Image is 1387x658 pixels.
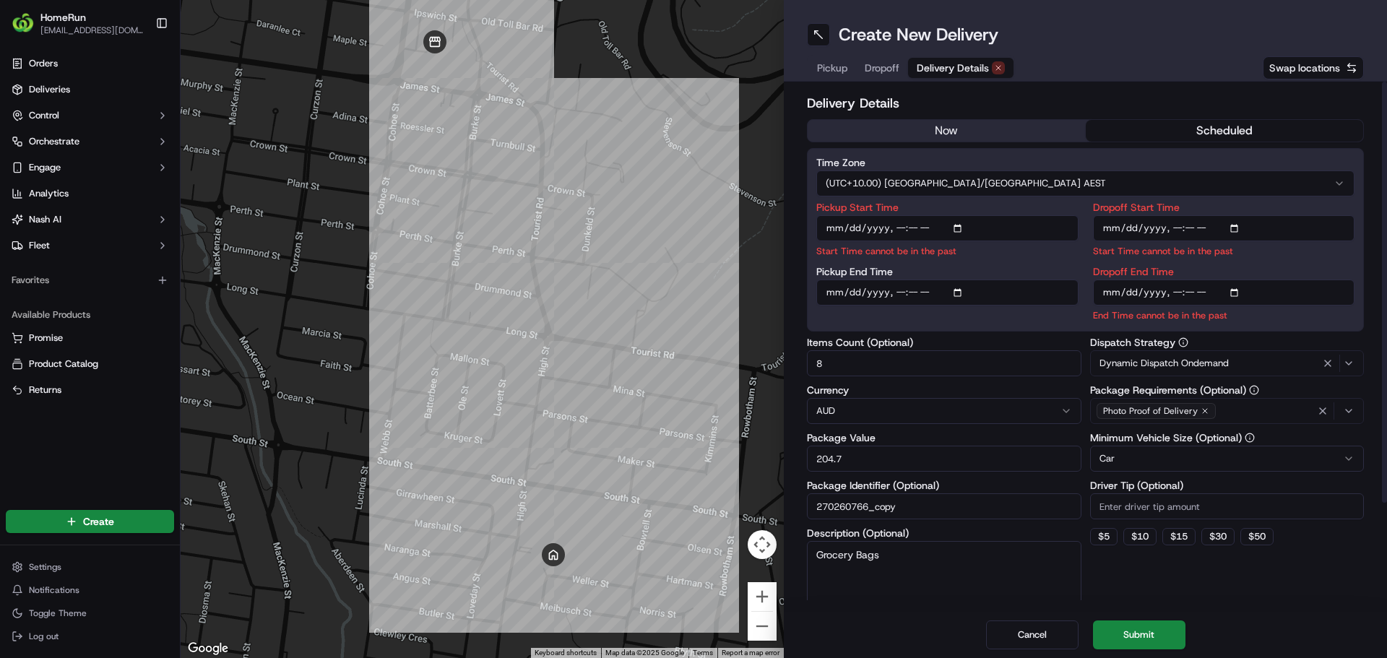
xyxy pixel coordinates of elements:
span: Dynamic Dispatch Ondemand [1099,357,1229,370]
button: Dynamic Dispatch Ondemand [1090,350,1365,376]
button: Photo Proof of Delivery [1090,398,1365,424]
button: Promise [6,326,174,350]
button: Dispatch Strategy [1178,337,1188,347]
span: Orders [29,57,58,70]
label: Package Value [807,433,1081,443]
label: Minimum Vehicle Size (Optional) [1090,433,1365,443]
button: Zoom in [748,582,777,611]
label: Items Count (Optional) [807,337,1081,347]
label: Dropoff Start Time [1093,202,1355,212]
button: Zoom out [748,612,777,641]
button: Minimum Vehicle Size (Optional) [1245,433,1255,443]
button: Nash AI [6,208,174,231]
a: Orders [6,52,174,75]
p: Start Time cannot be in the past [816,244,1079,258]
span: Settings [29,561,61,573]
a: 💻API Documentation [116,204,238,230]
label: Pickup Start Time [816,202,1079,212]
button: Swap locations [1263,56,1364,79]
a: Open this area in Google Maps (opens a new window) [184,639,232,658]
button: [EMAIL_ADDRESS][DOMAIN_NAME] [40,25,144,36]
span: Toggle Theme [29,607,87,619]
div: Start new chat [49,138,237,152]
span: Knowledge Base [29,209,111,224]
button: Package Requirements (Optional) [1249,385,1259,395]
label: Pickup End Time [816,267,1079,277]
button: Toggle Theme [6,603,174,623]
span: Promise [29,332,63,345]
span: Control [29,109,59,122]
p: End Time cannot be in the past [1093,308,1355,322]
a: Report a map error [722,649,779,657]
button: Log out [6,626,174,646]
p: Start Time cannot be in the past [1093,244,1355,258]
span: Product Catalog [29,358,98,371]
button: Create [6,510,174,533]
img: HomeRun [12,12,35,35]
a: Analytics [6,182,174,205]
span: Notifications [29,584,79,596]
label: Package Requirements (Optional) [1090,385,1365,395]
label: Time Zone [816,157,1354,168]
label: Currency [807,385,1081,395]
input: Enter number of items [807,350,1081,376]
input: Enter package identifier [807,493,1081,519]
button: Settings [6,557,174,577]
a: 📗Knowledge Base [9,204,116,230]
h1: Create New Delivery [839,23,998,46]
span: API Documentation [137,209,232,224]
button: scheduled [1086,120,1364,142]
span: Deliveries [29,83,70,96]
span: Delivery Details [917,61,989,75]
span: Fleet [29,239,50,252]
label: Dropoff End Time [1093,267,1355,277]
span: Log out [29,631,59,642]
button: Product Catalog [6,352,174,376]
input: Enter driver tip amount [1090,493,1365,519]
a: Powered byPylon [102,244,175,256]
span: Photo Proof of Delivery [1103,405,1198,417]
span: Dropoff [865,61,899,75]
span: Returns [29,384,61,397]
button: now [808,120,1086,142]
a: Product Catalog [12,358,168,371]
button: $15 [1162,528,1196,545]
button: $5 [1090,528,1118,545]
span: Analytics [29,187,69,200]
div: Available Products [6,303,174,326]
span: Nash AI [29,213,61,226]
button: HomeRun [40,10,86,25]
button: Keyboard shortcuts [535,648,597,658]
button: Control [6,104,174,127]
label: Driver Tip (Optional) [1090,480,1365,490]
button: $30 [1201,528,1235,545]
button: HomeRunHomeRun[EMAIL_ADDRESS][DOMAIN_NAME] [6,6,150,40]
span: Engage [29,161,61,174]
span: Swap locations [1269,61,1340,75]
a: Promise [12,332,168,345]
span: Orchestrate [29,135,79,148]
div: We're available if you need us! [49,152,183,164]
button: Returns [6,378,174,402]
p: Welcome 👋 [14,58,263,81]
input: Enter package value [807,446,1081,472]
button: Engage [6,156,174,179]
button: Map camera controls [748,530,777,559]
h2: Delivery Details [807,93,1364,113]
img: Google [184,639,232,658]
img: Nash [14,14,43,43]
a: Deliveries [6,78,174,101]
button: Submit [1093,620,1185,649]
label: Description (Optional) [807,528,1081,538]
button: Notifications [6,580,174,600]
textarea: Grocery Bags [807,541,1081,622]
div: 📗 [14,211,26,222]
span: Map data ©2025 Google [605,649,684,657]
img: 1736555255976-a54dd68f-1ca7-489b-9aae-adbdc363a1c4 [14,138,40,164]
a: Terms (opens in new tab) [693,649,713,657]
button: $10 [1123,528,1157,545]
button: Cancel [986,620,1079,649]
button: Start new chat [246,142,263,160]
